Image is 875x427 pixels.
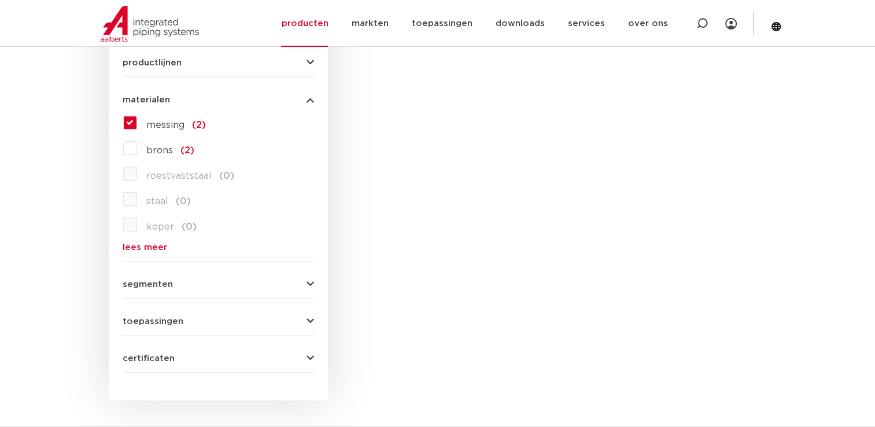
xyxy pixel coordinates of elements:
button: toepassingen [123,317,314,326]
span: (0) [182,222,197,231]
span: brons [146,146,173,155]
button: materialen [123,95,314,104]
span: toepassingen [123,317,183,326]
button: segmenten [123,280,314,289]
button: certificaten [123,354,314,363]
span: messing [146,120,184,130]
span: (2) [180,146,194,155]
span: (2) [192,120,206,130]
span: certificaten [123,354,175,363]
span: (0) [219,171,234,181]
span: materialen [123,95,170,104]
span: segmenten [123,280,173,289]
span: productlijnen [123,58,182,67]
span: roestvaststaal [146,171,212,181]
a: lees meer [123,243,314,252]
button: productlijnen [123,58,314,67]
span: (0) [176,197,191,206]
span: koper [146,222,174,231]
span: staal [146,197,168,206]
